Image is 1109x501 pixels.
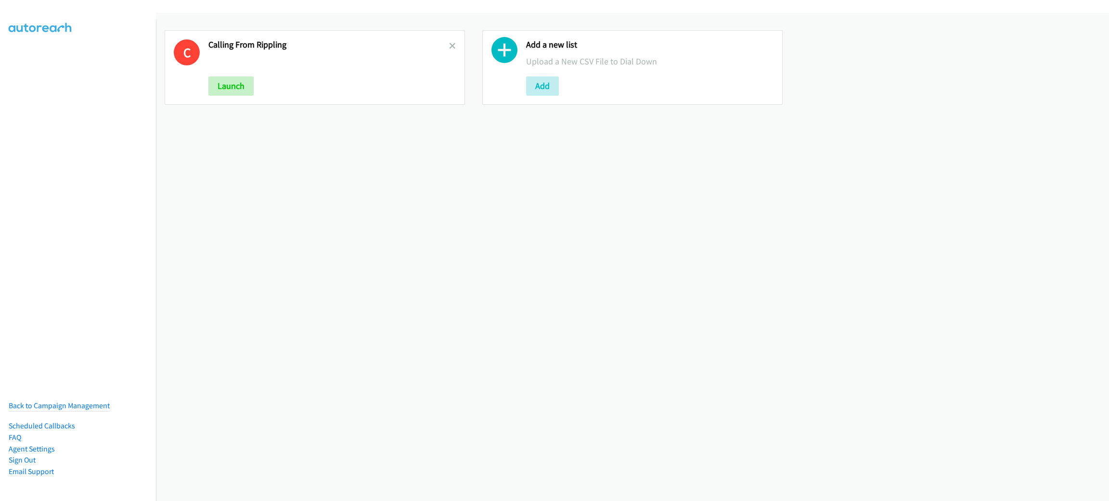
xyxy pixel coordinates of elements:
h2: Add a new list [526,39,774,50]
a: FAQ [9,433,21,442]
a: Sign Out [9,455,36,464]
a: Agent Settings [9,444,55,453]
a: Email Support [9,467,54,476]
a: Scheduled Callbacks [9,421,75,430]
a: Back to Campaign Management [9,401,110,410]
button: Add [526,76,559,96]
h2: Calling From Rippling [208,39,449,50]
button: Launch [208,76,254,96]
p: Upload a New CSV File to Dial Down [526,55,774,68]
h1: C [174,39,200,65]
